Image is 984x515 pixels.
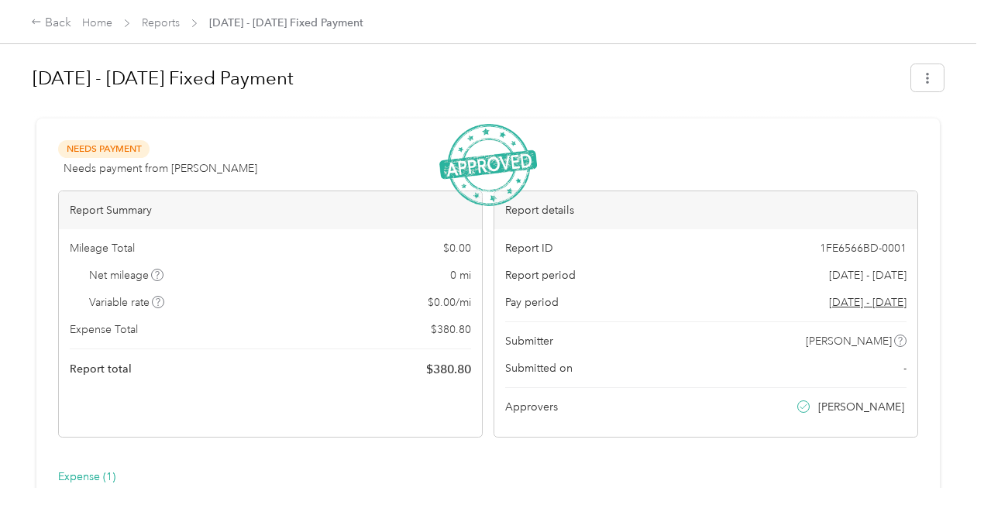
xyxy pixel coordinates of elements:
[33,60,900,97] h1: Sep 1 - 30, 2025 Fixed Payment
[903,360,907,376] span: -
[58,469,115,486] div: Expense (1)
[505,294,559,311] span: Pay period
[70,361,132,377] span: Report total
[494,191,917,229] div: Report details
[64,160,257,177] span: Needs payment from [PERSON_NAME]
[820,240,907,256] span: 1FE6566BD-0001
[431,321,471,338] span: $ 380.80
[439,124,537,207] img: ApprovedStamp
[70,240,135,256] span: Mileage Total
[505,360,573,376] span: Submitted on
[209,15,363,31] span: [DATE] - [DATE] Fixed Payment
[426,360,471,379] span: $ 380.80
[829,294,907,311] span: Go to pay period
[82,16,112,29] a: Home
[505,267,576,283] span: Report period
[505,399,558,415] span: Approvers
[89,267,164,283] span: Net mileage
[58,140,150,158] span: Needs Payment
[897,428,984,515] iframe: Everlance-gr Chat Button Frame
[31,14,71,33] div: Back
[59,191,482,229] div: Report Summary
[450,267,471,283] span: 0 mi
[70,321,138,338] span: Expense Total
[829,267,907,283] span: [DATE] - [DATE]
[505,240,553,256] span: Report ID
[89,294,165,311] span: Variable rate
[142,16,180,29] a: Reports
[428,294,471,311] span: $ 0.00 / mi
[443,240,471,256] span: $ 0.00
[818,399,904,415] span: [PERSON_NAME]
[806,333,892,349] span: [PERSON_NAME]
[505,333,553,349] span: Submitter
